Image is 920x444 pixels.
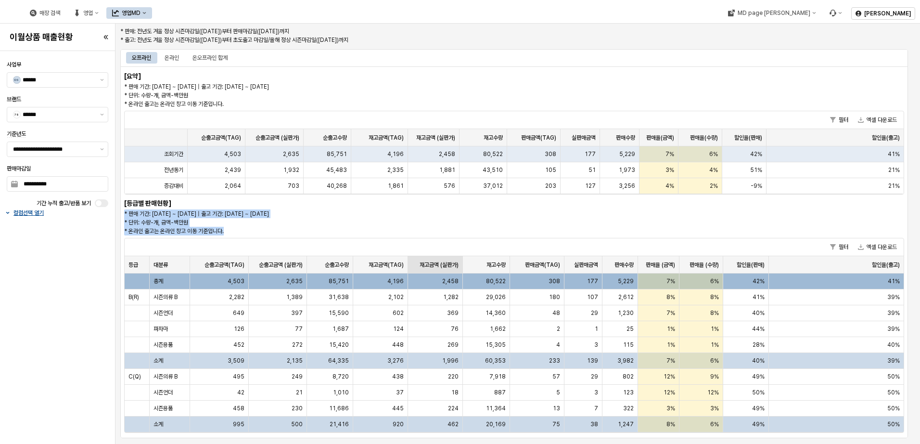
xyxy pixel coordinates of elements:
[233,309,244,317] span: 649
[13,77,20,83] span: DS
[752,389,765,396] span: 50%
[115,24,920,444] main: App Frame
[443,293,459,301] span: 1,282
[237,389,244,396] span: 42
[451,389,459,396] span: 18
[665,150,674,158] span: 7%
[295,325,303,333] span: 77
[619,182,635,190] span: 3,256
[5,209,110,217] button: 컬럼선택 열기
[484,134,503,142] span: 재고수량
[521,134,556,142] span: 판매금액(TAG)
[618,309,634,317] span: 1,230
[872,261,900,269] span: 할인율(출고)
[120,27,776,44] p: * 판매: 전년도 겨울 정상 시즌마감일([DATE])부터 판매마감일([DATE])까지 * 출고: 전년도 겨울 정상 시즌마감일([DATE])부터 초도출고 마감일/올해 정상 시즌...
[387,166,404,174] span: 2,335
[710,373,719,380] span: 9%
[291,420,303,428] span: 500
[37,200,91,207] span: 기간 누적 출고/반품 보기
[83,10,93,16] div: 영업
[124,209,576,235] p: * 판매 기간: [DATE] ~ [DATE] | 출고 기간: [DATE] ~ [DATE] * 단위: 수량-개, 금액-백만원 * 온라인 출고는 온라인 창고 이동 기준입니다.
[710,405,719,412] span: 3%
[233,341,244,349] span: 452
[165,52,179,64] div: 온라인
[68,7,104,19] div: 영업
[623,373,634,380] span: 802
[646,134,674,142] span: 판매율(금액)
[552,420,560,428] span: 75
[710,357,719,365] span: 6%
[393,309,404,317] span: 602
[330,420,349,428] span: 21,416
[329,293,349,301] span: 31,638
[595,325,598,333] span: 1
[447,341,459,349] span: 269
[106,7,152,19] div: 영업MD
[201,134,241,142] span: 순출고금액(TAG)
[557,325,560,333] span: 2
[623,389,634,396] span: 123
[752,357,765,365] span: 40%
[292,373,303,380] span: 249
[448,373,459,380] span: 220
[666,357,675,365] span: 7%
[751,182,762,190] span: -9%
[590,420,598,428] span: 38
[666,293,675,301] span: 8%
[442,277,459,285] span: 2,458
[626,325,634,333] span: 25
[259,261,303,269] span: 순출고금액 (실판가)
[666,405,675,412] span: 3%
[552,309,560,317] span: 48
[333,389,349,396] span: 1,010
[752,405,765,412] span: 49%
[591,373,598,380] span: 29
[753,293,765,301] span: 41%
[439,150,455,158] span: 2,458
[887,373,900,380] span: 50%
[229,293,244,301] span: 2,282
[588,166,596,174] span: 51
[329,277,349,285] span: 85,751
[614,261,634,269] span: 판매수량
[96,142,108,157] button: 제안 사항 표시
[24,7,66,19] button: 매장 검색
[752,373,765,380] span: 49%
[709,166,718,174] span: 4%
[387,150,404,158] span: 4,196
[96,73,108,87] button: 제안 사항 표시
[722,7,821,19] div: MD page 이동
[204,261,244,269] span: 순출고금액(TAG)
[7,61,21,68] span: 사업부
[128,373,141,380] span: C(Q)
[594,389,598,396] span: 3
[854,114,901,126] button: 엑셀 다운로드
[164,182,183,190] span: 증감대비
[369,134,404,142] span: 재고금액(TAG)
[287,357,303,365] span: 2,135
[128,293,139,301] span: B(R)
[96,107,108,122] button: 제안 사항 표시
[623,341,634,349] span: 115
[823,7,847,19] div: Menu item 6
[587,357,598,365] span: 139
[585,150,596,158] span: 177
[225,182,241,190] span: 2,064
[325,261,349,269] span: 순출고수량
[710,420,719,428] span: 6%
[556,389,560,396] span: 5
[490,325,506,333] span: 1,662
[486,420,506,428] span: 20,169
[690,261,719,269] span: 판매율 (수량)
[665,166,674,174] span: 3%
[711,341,719,349] span: 1%
[664,389,675,396] span: 12%
[224,150,241,158] span: 4,503
[752,420,765,428] span: 49%
[753,277,765,285] span: 42%
[288,182,299,190] span: 703
[851,7,915,20] button: [PERSON_NAME]
[545,166,556,174] span: 105
[887,357,900,365] span: 39%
